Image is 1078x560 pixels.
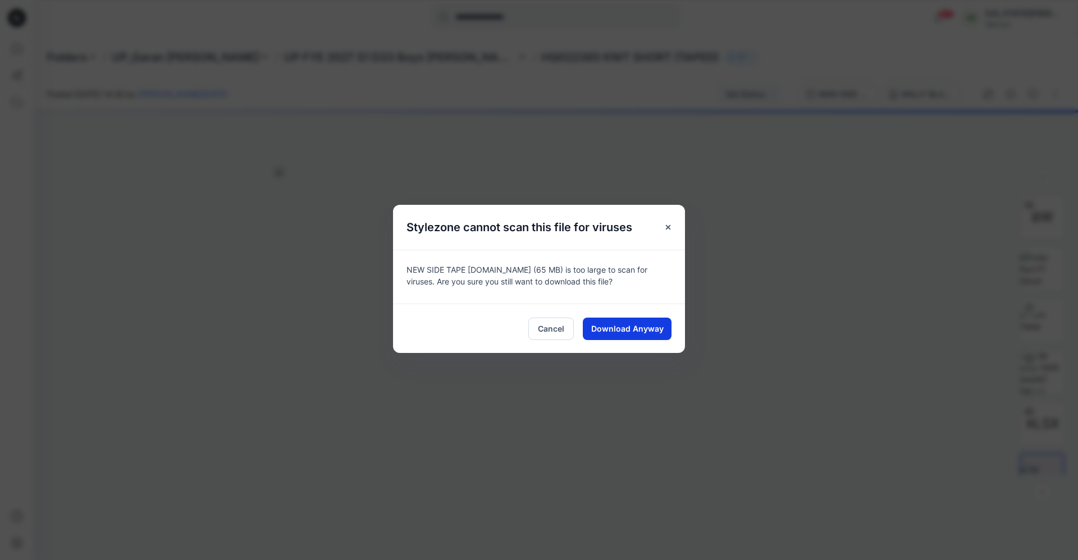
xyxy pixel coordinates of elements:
div: NEW SIDE TAPE [DOMAIN_NAME] (65 MB) is too large to scan for viruses. Are you sure you still want... [393,250,685,304]
button: Close [658,217,678,237]
span: Cancel [538,323,564,334]
h5: Stylezone cannot scan this file for viruses [393,205,646,250]
span: Download Anyway [591,323,664,334]
button: Cancel [528,318,574,340]
button: Download Anyway [583,318,672,340]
